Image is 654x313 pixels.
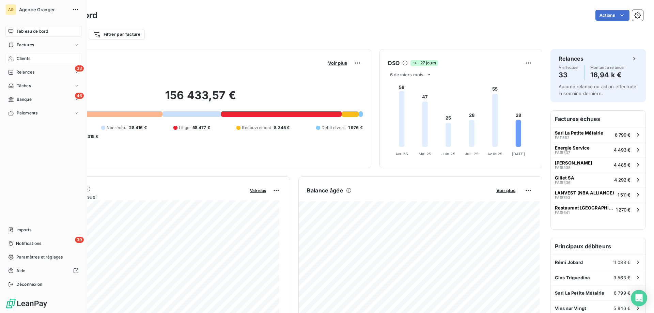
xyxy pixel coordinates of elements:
span: 11 083 € [613,260,630,265]
tspan: Juil. 25 [465,152,479,156]
span: 4 493 € [614,147,630,153]
span: Relances [16,69,34,75]
span: FA15336 [555,181,571,185]
span: 46 [75,93,84,99]
span: Energie Service [555,145,590,151]
tspan: Avr. 25 [395,152,408,156]
span: Vins sur Vingt [555,306,586,311]
span: [PERSON_NAME] [555,160,592,166]
button: Voir plus [248,187,268,193]
h2: 156 433,57 € [38,89,363,109]
span: 8 799 € [614,290,630,296]
button: Gillet SAFA153364 292 € [551,172,645,187]
span: 33 [75,65,84,72]
tspan: [DATE] [512,152,525,156]
span: 4 485 € [614,162,630,168]
button: Actions [595,10,629,21]
span: 39 [75,237,84,243]
span: -315 € [85,134,98,140]
span: 58 477 € [192,125,210,131]
span: Agence Granger [19,7,68,12]
span: Tableau de bord [16,28,48,34]
tspan: Août 25 [487,152,502,156]
span: Voir plus [328,60,347,66]
span: 1 511 € [618,192,630,198]
span: 9 563 € [613,275,630,280]
span: Rémi Jobard [555,260,583,265]
span: 8 799 € [615,132,630,138]
span: Voir plus [250,188,266,193]
span: Restaurant [GEOGRAPHIC_DATA] [555,205,613,210]
button: LANVEST (NBA ALLIANCE)FA157931 511 € [551,187,645,202]
button: Restaurant [GEOGRAPHIC_DATA]FA156411 270 € [551,202,645,217]
span: 8 345 € [274,125,290,131]
span: Aucune relance ou action effectuée la semaine dernière. [559,84,636,96]
span: FA11552 [555,136,570,140]
span: 5 846 € [613,306,630,311]
div: Open Intercom Messenger [631,290,647,306]
div: AG [5,4,16,15]
span: FA15641 [555,210,570,215]
tspan: Juin 25 [441,152,455,156]
a: Aide [5,265,81,276]
h6: Principaux débiteurs [551,238,645,254]
span: Recouvrement [242,125,271,131]
span: Clients [17,56,30,62]
span: FA15337 [555,151,570,155]
tspan: Mai 25 [419,152,431,156]
span: Déconnexion [16,281,43,287]
span: Débit divers [322,125,345,131]
span: Gillet SA [555,175,574,181]
button: Energie ServiceFA153374 493 € [551,142,645,157]
span: Voir plus [496,188,515,193]
span: Notifications [16,240,41,247]
img: Logo LeanPay [5,298,48,309]
button: Sarl La Petite MétairieFA115528 799 € [551,127,645,142]
button: Voir plus [326,60,349,66]
span: 28 416 € [129,125,147,131]
span: À effectuer [559,65,579,69]
h4: 33 [559,69,579,80]
span: Paramètres et réglages [16,254,63,260]
span: -27 jours [410,60,438,66]
button: Filtrer par facture [89,29,145,40]
button: [PERSON_NAME]FA153384 485 € [551,157,645,172]
span: 1 976 € [348,125,363,131]
h6: Balance âgée [307,186,343,194]
span: Tâches [17,83,31,89]
span: 6 derniers mois [390,72,423,77]
span: Chiffre d'affaires mensuel [38,193,245,200]
span: Paiements [17,110,37,116]
span: Aide [16,268,26,274]
span: Non-échu [107,125,126,131]
span: LANVEST (NBA ALLIANCE) [555,190,614,195]
span: Banque [17,96,32,103]
span: Sarl La Petite Métairie [555,290,604,296]
span: Litige [179,125,190,131]
span: 1 270 € [616,207,630,213]
span: FA15338 [555,166,571,170]
span: 4 292 € [614,177,630,183]
span: Montant à relancer [590,65,625,69]
span: Clos Triguedina [555,275,590,280]
button: Voir plus [494,187,517,193]
span: Factures [17,42,34,48]
h4: 16,94 k € [590,69,625,80]
h6: Relances [559,54,583,63]
h6: DSO [388,59,400,67]
span: Sarl La Petite Métairie [555,130,603,136]
h6: Factures échues [551,111,645,127]
span: Imports [16,227,31,233]
span: FA15793 [555,195,570,200]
